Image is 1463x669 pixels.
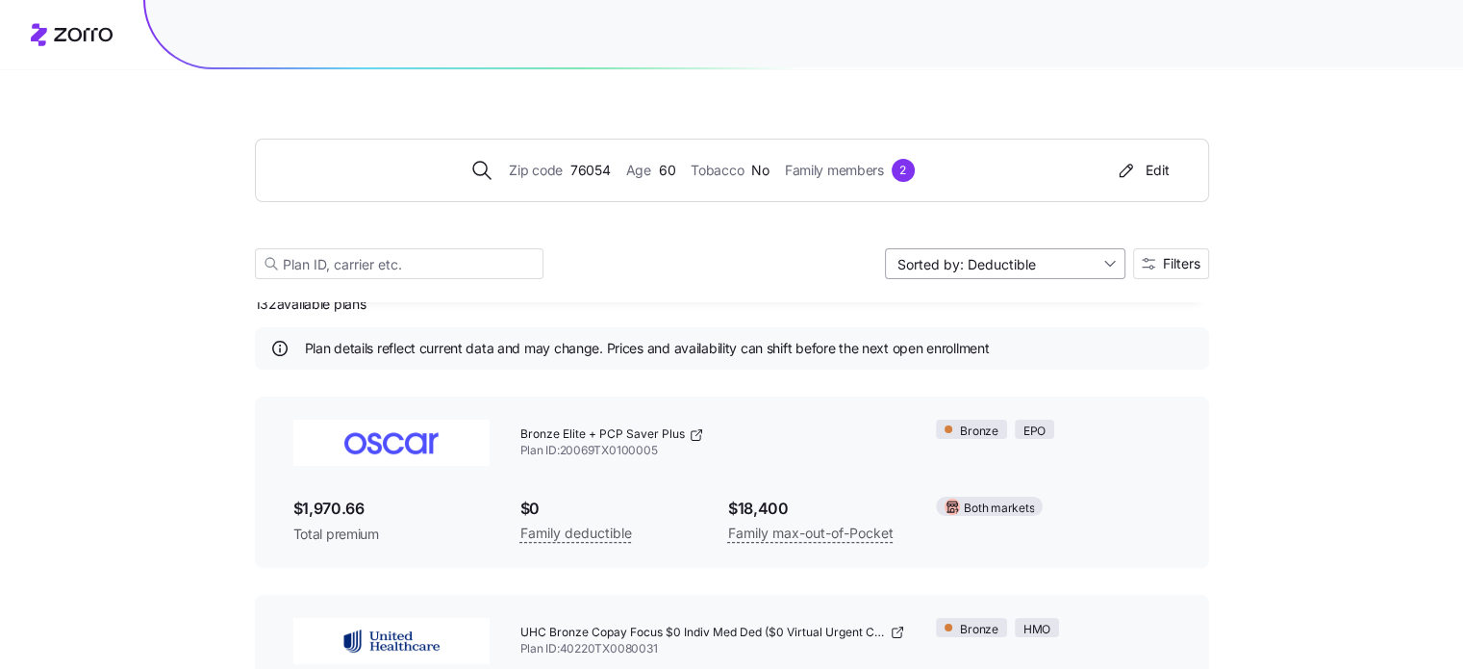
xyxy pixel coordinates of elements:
[626,160,651,181] span: Age
[691,160,744,181] span: Tobacco
[728,522,894,545] span: Family max-out-of-Pocket
[520,522,632,545] span: Family deductible
[1133,248,1209,279] button: Filters
[960,423,998,441] span: Bronze
[885,248,1125,279] input: Sort by
[293,420,490,466] img: Oscar
[1163,257,1200,270] span: Filters
[255,295,366,314] span: 132 available plans
[659,160,675,181] span: 60
[964,500,1034,518] span: Both markets
[1115,161,1170,180] div: Edit
[255,248,543,279] input: Plan ID, carrier etc.
[960,621,998,639] span: Bronze
[892,159,915,182] div: 2
[293,618,490,664] img: UnitedHealthcare
[1023,423,1046,441] span: EPO
[520,497,697,521] span: $0
[1023,621,1050,639] span: HMO
[520,625,887,641] span: UHC Bronze Copay Focus $0 Indiv Med Ded ($0 Virtual Urgent Care)
[1107,155,1177,186] button: Edit
[520,443,906,459] span: Plan ID: 20069TX0100005
[293,525,490,544] span: Total premium
[570,160,611,181] span: 76054
[751,160,769,181] span: No
[293,497,490,521] span: $1,970.66
[785,160,884,181] span: Family members
[520,641,906,657] span: Plan ID: 40220TX0080031
[520,426,685,443] span: Bronze Elite + PCP Saver Plus
[509,160,563,181] span: Zip code
[728,497,905,521] span: $18,400
[305,339,990,358] span: Plan details reflect current data and may change. Prices and availability can shift before the ne...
